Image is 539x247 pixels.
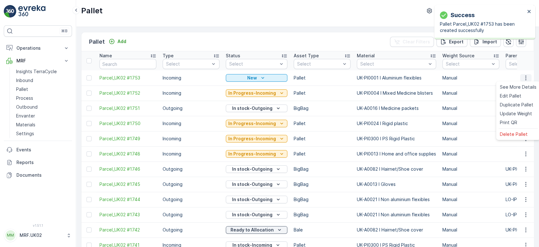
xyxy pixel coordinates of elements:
p: In Progress-Incoming [228,151,276,157]
p: Outgoing [163,196,219,203]
p: Envanter [16,113,35,119]
p: Select [297,61,341,67]
span: Duplicate Pallet [500,102,533,108]
button: Export [436,37,467,47]
p: In Progress-Incoming [228,120,276,127]
div: MM [5,230,15,240]
span: Delete Pallet [500,131,528,137]
p: Pallet [294,75,350,81]
span: Print QR [500,119,517,126]
span: v 1.51.1 [4,224,72,227]
p: UK-A0013 I Gloves [357,181,436,187]
input: Search [99,59,156,69]
p: Select [229,61,278,67]
p: Pallet [16,86,28,92]
p: Pallet [294,90,350,96]
p: Material [357,53,375,59]
a: Parcel_UK02 #1751 [99,105,156,111]
div: Toggle Row Selected [87,136,92,141]
p: Pallet [89,37,105,46]
p: Manual [442,105,499,111]
button: In Progress-Incoming [226,135,287,142]
p: Manual [442,75,499,81]
p: UK-PI0013 I Home and office supplies [357,151,436,157]
p: Outgoing [163,105,219,111]
p: UK-A0082 I Hairnet/Shoe cover [357,166,436,172]
button: MRF [4,54,72,67]
p: Manual [442,227,499,233]
p: Reports [16,159,69,166]
p: Pallet [294,120,350,127]
span: Parcel_UK02 #1742 [99,227,156,233]
p: Incoming [163,75,219,81]
a: Materials [14,120,72,129]
p: In stock-Outgoing [232,196,272,203]
a: Parcel_UK02 #1746 [99,166,156,172]
p: Status [226,53,240,59]
img: logo [4,5,16,18]
span: Parcel_UK02 #1743 [99,212,156,218]
p: Manual [442,151,499,157]
a: Events [4,143,72,156]
p: Incoming [163,151,219,157]
p: Documents [16,172,69,178]
a: Pallet [14,85,72,94]
button: In stock-Outgoing [226,180,287,188]
p: In stock-Outgoing [232,212,272,218]
a: Parcel_UK02 #1749 [99,136,156,142]
p: Outgoing [163,227,219,233]
p: Manual [442,120,499,127]
a: Documents [4,169,72,181]
a: Parcel_UK02 #1750 [99,120,156,127]
button: In Progress-Incoming [226,89,287,97]
p: Incoming [163,120,219,127]
a: Insights TerraCycle [14,67,72,76]
a: Settings [14,129,72,138]
p: UK-PI0004 I Mixed Medicine blisters [357,90,436,96]
p: Pallet Parcel_UK02 #1753 has been created successfully [440,21,525,34]
div: Toggle Row Selected [87,227,92,232]
p: Name [99,53,112,59]
button: In Progress-Incoming [226,150,287,158]
button: Add [106,38,129,45]
p: Type [163,53,174,59]
div: Toggle Row Selected [87,151,92,156]
a: Parcel_UK02 #1748 [99,151,156,157]
button: Import [470,37,501,47]
a: Process [14,94,72,103]
span: Edit Pallet [500,93,521,99]
a: Inbound [14,76,72,85]
p: Outgoing [163,166,219,172]
p: Select [446,61,489,67]
p: Weight Source [442,53,475,59]
button: close [527,9,531,15]
div: Toggle Row Selected [87,106,92,111]
span: Update Weight [500,111,532,117]
a: Edit Pallet [497,92,539,100]
a: Parcel_UK02 #1752 [99,90,156,96]
button: Clear Filters [390,37,434,47]
p: Incoming [163,136,219,142]
div: Toggle Row Selected [87,121,92,126]
p: In stock-Outgoing [232,105,272,111]
div: Toggle Row Selected [87,75,92,80]
button: MMMRF.UK02 [4,229,72,242]
img: logo_light-DOdMpM7g.png [18,5,45,18]
a: Parcel_UK02 #1745 [99,181,156,187]
p: UK-PI0024 I Rigid plastic [357,120,436,127]
a: Reports [4,156,72,169]
p: Manual [442,166,499,172]
p: Export [449,39,464,45]
p: Clear Filters [403,39,430,45]
p: Inbound [16,77,33,84]
p: Manual [442,181,499,187]
p: UK-PI0300 I PS Rigid Plastic [357,136,436,142]
p: Operations [16,45,59,51]
p: In stock-Outgoing [232,181,272,187]
p: MRF.UK02 [20,232,63,238]
p: Select [166,61,210,67]
p: Success [451,11,475,20]
p: MRF [16,58,59,64]
p: Insights TerraCycle [16,68,57,75]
